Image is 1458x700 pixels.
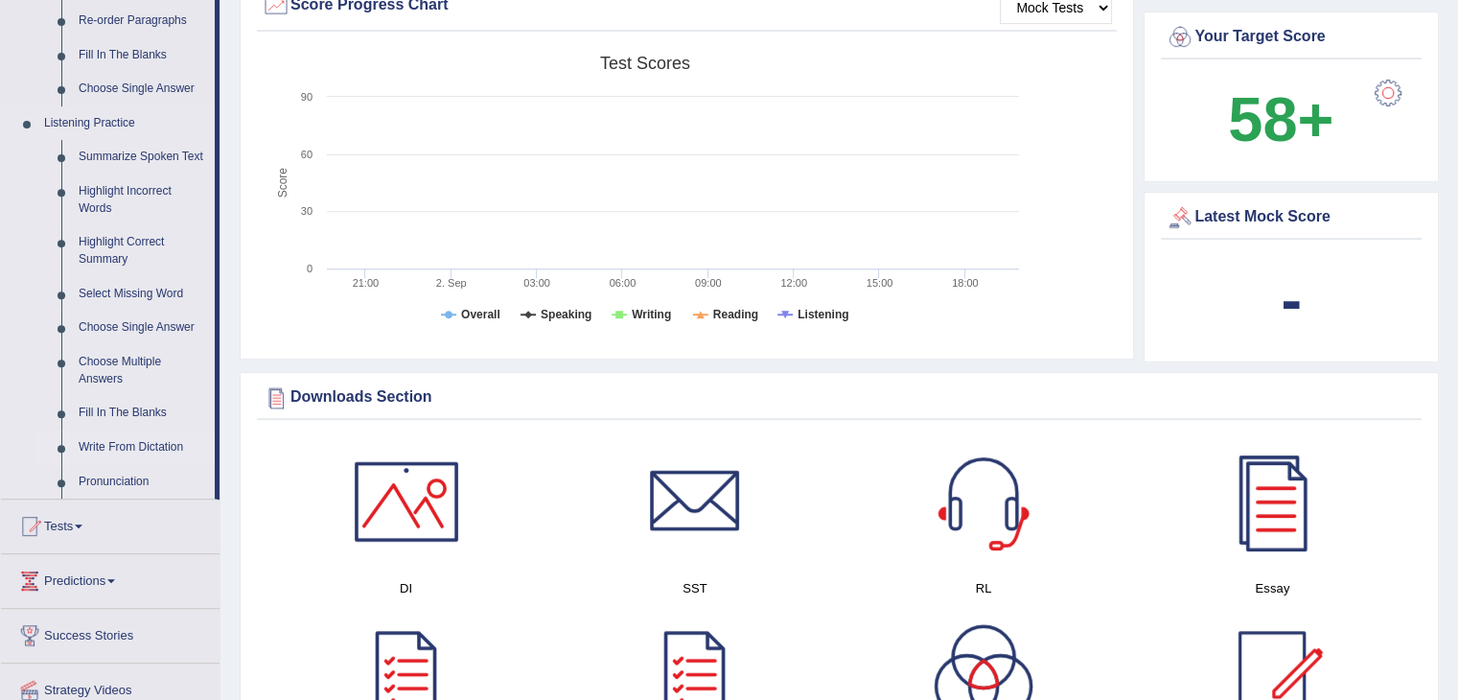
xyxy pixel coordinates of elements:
tspan: 2. Sep [436,277,467,289]
text: 0 [307,263,312,274]
tspan: Reading [713,308,758,321]
h4: SST [560,578,829,598]
a: Highlight Correct Summary [70,225,215,276]
a: Select Missing Word [70,277,215,312]
b: 58+ [1228,84,1333,154]
tspan: Writing [632,308,671,321]
a: Success Stories [1,609,220,657]
text: 06:00 [610,277,636,289]
div: Your Target Score [1166,23,1417,52]
text: 12:00 [780,277,807,289]
a: Pronunciation [70,465,215,500]
text: 90 [301,91,312,103]
a: Fill In The Blanks [70,38,215,73]
tspan: Score [276,168,289,198]
a: Choose Multiple Answers [70,345,215,396]
text: 60 [301,149,312,160]
text: 15:00 [867,277,893,289]
h4: DI [271,578,541,598]
a: Re-order Paragraphs [70,4,215,38]
a: Choose Single Answer [70,72,215,106]
a: Predictions [1,554,220,602]
tspan: Test scores [600,54,690,73]
a: Summarize Spoken Text [70,140,215,175]
text: 30 [301,205,312,217]
text: 09:00 [695,277,722,289]
text: 18:00 [952,277,979,289]
text: 03:00 [523,277,550,289]
h4: Essay [1138,578,1407,598]
tspan: Listening [798,308,848,321]
b: - [1281,265,1302,335]
a: Highlight Incorrect Words [70,175,215,225]
div: Latest Mock Score [1166,203,1417,232]
a: Choose Single Answer [70,311,215,345]
a: Tests [1,500,220,548]
a: Fill In The Blanks [70,396,215,431]
a: Listening Practice [35,106,215,141]
text: 21:00 [353,277,380,289]
a: Write From Dictation [70,431,215,465]
h4: RL [849,578,1119,598]
tspan: Speaking [541,308,591,321]
div: Downloads Section [262,384,1417,412]
tspan: Overall [461,308,500,321]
